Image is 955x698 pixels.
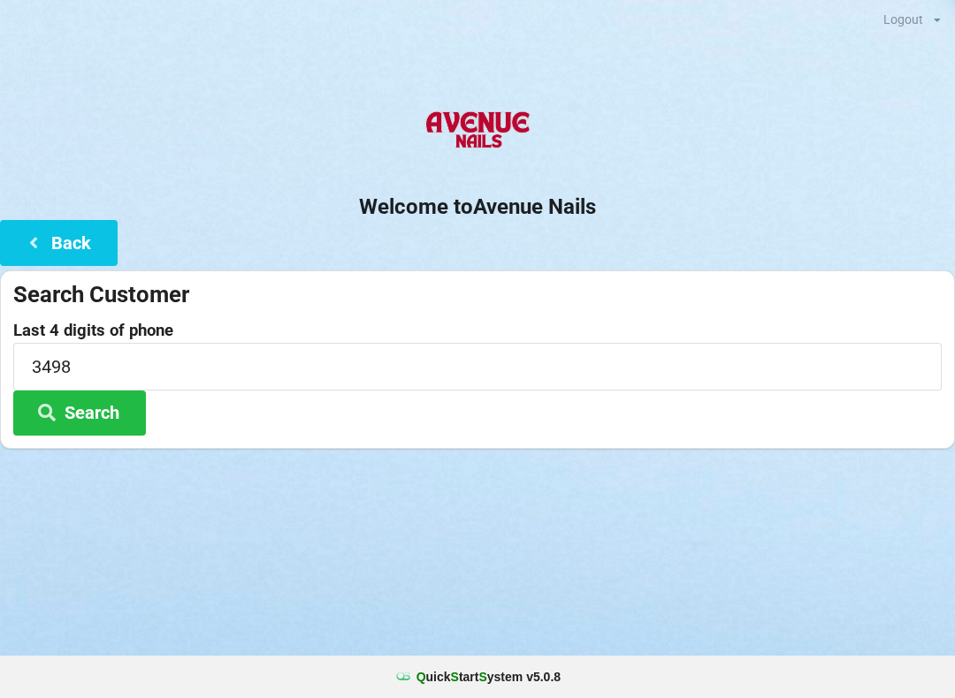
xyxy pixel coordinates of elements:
b: uick tart ystem v 5.0.8 [416,668,561,686]
span: S [451,670,459,684]
button: Search [13,391,146,436]
img: AvenueNails-Logo.png [418,96,536,167]
span: Q [416,670,426,684]
span: S [478,670,486,684]
div: Search Customer [13,280,942,309]
img: favicon.ico [394,668,412,686]
input: 0000 [13,343,942,390]
label: Last 4 digits of phone [13,322,942,339]
div: Logout [883,13,923,26]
